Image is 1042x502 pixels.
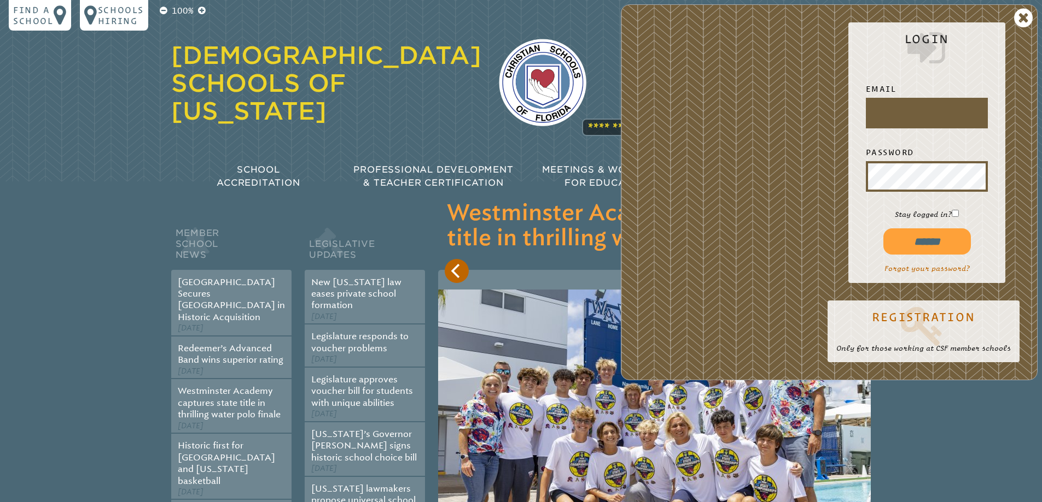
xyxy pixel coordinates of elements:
a: New [US_STATE] law eases private school formation [311,277,401,311]
a: Legislature responds to voucher problems [311,331,409,353]
h2: Legislative Updates [305,225,425,270]
span: [DATE] [311,409,337,418]
a: Westminster Academy captures state title in thrilling water polo finale [178,386,281,420]
a: [DEMOGRAPHIC_DATA] Schools of [US_STATE] [171,41,481,125]
span: School Accreditation [217,164,300,188]
h3: Westminster Academy captures state title in thrilling water polo finale [447,201,862,251]
span: Meetings & Workshops for Educators [542,164,676,188]
span: [DATE] [178,323,203,333]
span: Professional Development & Teacher Certification [353,164,513,188]
p: Find a school [13,4,54,26]
a: Historic first for [GEOGRAPHIC_DATA] and [US_STATE] basketball [178,440,275,486]
p: Schools Hiring [98,4,144,26]
a: Forgot your password? [884,264,970,273]
span: [DATE] [311,464,337,473]
p: Stay logged in? [857,209,997,220]
button: Previous [445,259,469,283]
h2: Member School News [171,225,292,270]
span: [DATE] [178,421,203,430]
p: Only for those working at CSF member schools [836,343,1011,353]
a: [US_STATE]’s Governor [PERSON_NAME] signs historic school choice bill [311,429,417,463]
p: 100% [170,4,196,17]
a: Legislature approves voucher bill for students with unique abilities [311,374,413,408]
a: Registration [836,304,1011,347]
img: csf-logo-web-colors.png [499,39,586,126]
a: Redeemer’s Advanced Band wins superior rating [178,343,283,365]
span: [DATE] [178,487,203,497]
h2: Login [857,32,997,69]
label: Email [866,82,988,96]
a: [GEOGRAPHIC_DATA] Secures [GEOGRAPHIC_DATA] in Historic Acquisition [178,277,285,322]
span: [DATE] [178,367,203,376]
label: Password [866,146,988,159]
span: [DATE] [311,312,337,321]
p: The agency that [US_STATE]’s [DEMOGRAPHIC_DATA] schools rely on for best practices in accreditati... [604,46,871,133]
span: [DATE] [311,355,337,364]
